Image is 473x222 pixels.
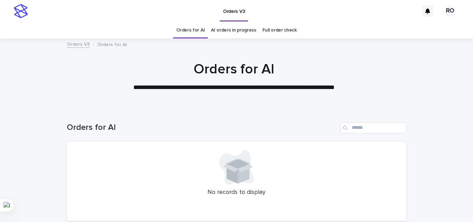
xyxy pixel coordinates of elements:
[176,22,205,38] a: Orders for AI
[262,22,297,38] a: Full order check
[97,40,127,48] p: Orders for AI
[75,189,398,196] p: No records to display
[211,22,256,38] a: AI orders in progress
[14,4,28,18] img: stacker-logo-s-only.png
[67,40,90,48] a: Orders V3
[445,6,456,17] div: RO
[340,122,406,133] input: Search
[67,123,338,133] h1: Orders for AI
[64,61,404,78] h1: Orders for AI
